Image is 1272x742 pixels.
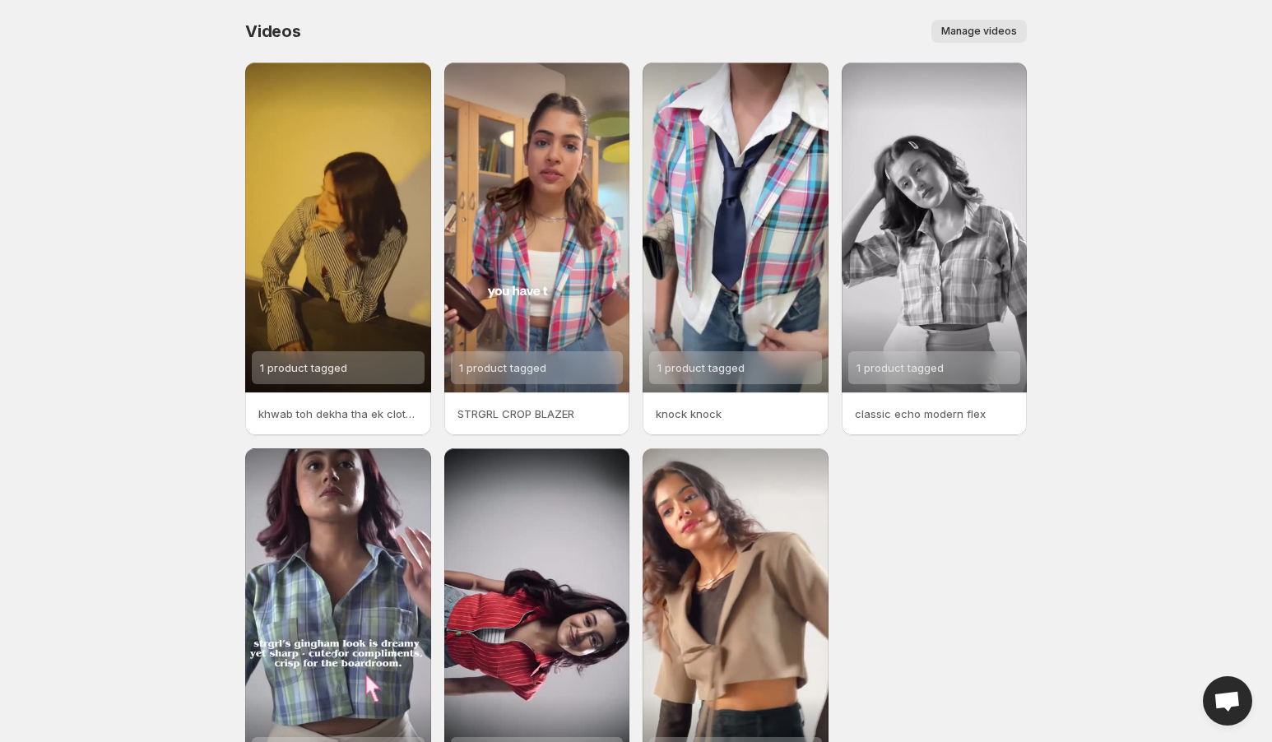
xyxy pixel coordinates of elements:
span: 1 product tagged [459,361,546,374]
button: Manage videos [931,20,1027,43]
span: Manage videos [941,25,1017,38]
span: 1 product tagged [657,361,745,374]
span: Videos [245,21,301,41]
p: knock knock [656,406,815,422]
span: 1 product tagged [260,361,347,374]
div: Open chat [1203,676,1252,726]
p: khwab toh dekha tha ek clothing brand own karne ka [258,406,418,422]
p: STRGRL CROP BLAZER [457,406,617,422]
p: classic echo modern flex [855,406,1014,422]
span: 1 product tagged [857,361,944,374]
